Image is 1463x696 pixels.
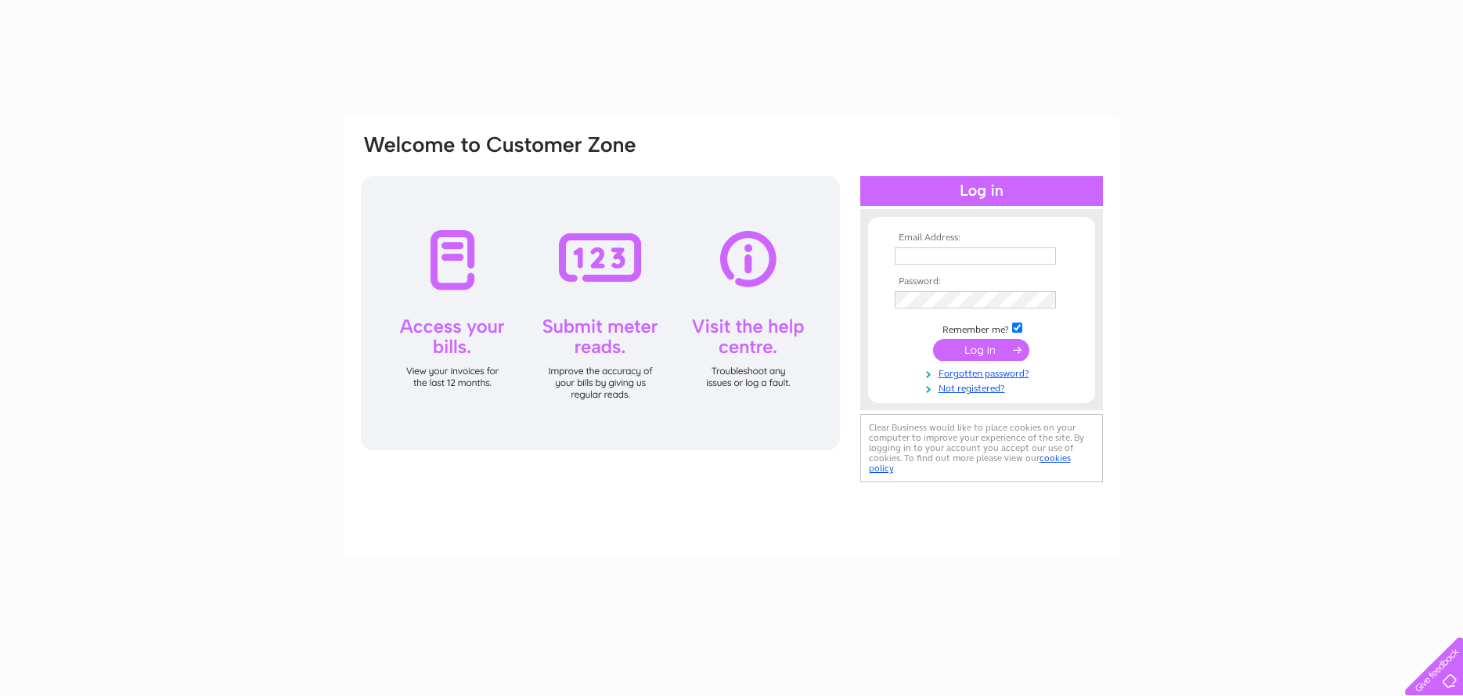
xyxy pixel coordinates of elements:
a: Forgotten password? [895,365,1072,380]
a: Not registered? [895,380,1072,395]
th: Password: [891,276,1072,287]
input: Submit [933,339,1029,361]
div: Clear Business would like to place cookies on your computer to improve your experience of the sit... [860,414,1103,482]
th: Email Address: [891,233,1072,243]
td: Remember me? [891,320,1072,336]
a: cookies policy [869,453,1071,474]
